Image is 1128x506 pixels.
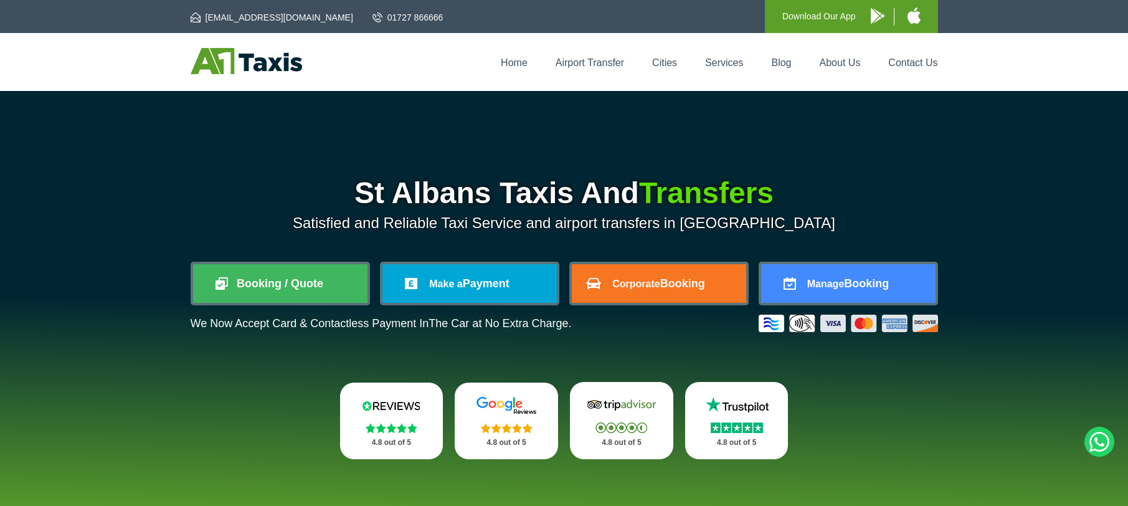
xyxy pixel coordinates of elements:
a: Home [501,57,528,68]
img: Stars [366,423,417,433]
a: About Us [820,57,861,68]
a: Booking / Quote [193,264,367,303]
a: Tripadvisor Stars 4.8 out of 5 [570,382,673,459]
span: The Car at No Extra Charge. [429,317,571,330]
a: 01727 866666 [372,11,443,24]
a: Contact Us [888,57,937,68]
p: 4.8 out of 5 [584,435,660,451]
a: Reviews.io Stars 4.8 out of 5 [340,383,443,459]
p: We Now Accept Card & Contactless Payment In [191,317,572,330]
p: 4.8 out of 5 [354,435,430,451]
img: Tripadvisor [584,396,659,414]
span: Transfers [639,176,774,209]
img: Reviews.io [354,396,429,415]
a: Services [705,57,743,68]
h1: St Albans Taxis And [191,178,938,208]
span: Corporate [612,279,660,289]
p: 4.8 out of 5 [468,435,544,451]
span: Manage [807,279,845,289]
img: A1 Taxis iPhone App [908,7,921,24]
span: Make a [429,279,462,289]
a: Blog [771,57,791,68]
a: Cities [652,57,677,68]
a: [EMAIL_ADDRESS][DOMAIN_NAME] [191,11,353,24]
p: 4.8 out of 5 [699,435,775,451]
a: Make aPayment [382,264,557,303]
a: CorporateBooking [572,264,746,303]
img: Stars [711,422,763,433]
img: Trustpilot [699,396,774,414]
img: Credit And Debit Cards [759,315,938,332]
img: Stars [481,423,533,433]
img: A1 Taxis St Albans LTD [191,48,302,74]
img: A1 Taxis Android App [871,8,884,24]
p: Download Our App [782,9,856,24]
img: Stars [595,422,647,433]
img: Google [469,396,544,415]
p: Satisfied and Reliable Taxi Service and airport transfers in [GEOGRAPHIC_DATA] [191,214,938,232]
a: Airport Transfer [556,57,624,68]
a: Google Stars 4.8 out of 5 [455,383,558,459]
a: ManageBooking [761,264,936,303]
a: Trustpilot Stars 4.8 out of 5 [685,382,789,459]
